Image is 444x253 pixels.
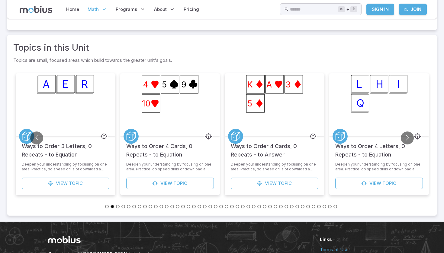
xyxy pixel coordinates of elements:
[231,162,318,172] p: Deepen your understanding by focusing on one area. Practice, do speed drills or download a worksh...
[317,205,321,208] button: Go to slide 40
[126,178,214,189] a: ViewTopic
[338,6,357,13] div: +
[126,162,214,172] p: Deepen your understanding by focusing on one area. Practice, do speed drills or download a worksh...
[19,129,34,144] a: Probability
[356,78,362,90] text: L
[231,136,318,159] h5: Ways to Order 4 Cards, 0 Repeats - to Answer
[219,205,223,208] button: Go to slide 22
[335,178,423,189] a: ViewTopic
[111,205,114,208] button: Go to slide 2
[143,80,148,89] text: 4
[176,205,179,208] button: Go to slide 14
[22,178,109,189] a: ViewTopic
[182,2,201,16] a: Pricing
[116,205,120,208] button: Go to slide 3
[208,205,212,208] button: Go to slide 20
[279,205,283,208] button: Go to slide 33
[43,78,50,90] text: A
[369,180,381,187] span: View
[30,131,43,144] button: Go to previous slide
[225,205,228,208] button: Go to slide 23
[127,205,130,208] button: Go to slide 5
[124,129,139,144] a: Probability
[62,78,68,90] text: E
[126,136,214,159] h5: Ways to Order 4 Cards, 0 Repeats - to Equation
[165,205,169,208] button: Go to slide 12
[13,41,89,54] a: Topics in this Unit
[397,78,400,90] text: I
[338,6,345,12] kbd: ⌘
[230,205,234,208] button: Go to slide 24
[247,80,253,89] text: K
[149,205,152,208] button: Go to slide 9
[320,236,396,243] h6: Links
[356,97,364,109] text: Q
[160,180,172,187] span: View
[81,78,88,90] text: R
[236,205,239,208] button: Go to slide 25
[323,205,326,208] button: Go to slide 41
[382,180,396,187] span: Topic
[366,4,394,15] a: Sign In
[285,205,288,208] button: Go to slide 34
[246,205,250,208] button: Go to slide 27
[231,178,318,189] a: ViewTopic
[290,205,294,208] button: Go to slide 35
[301,205,304,208] button: Go to slide 37
[13,57,431,64] p: Topics are small, focused areas which build towards the greater unit's goals.
[401,131,414,144] button: Go to next slide
[105,205,109,208] button: Go to slide 1
[181,80,186,89] text: 9
[154,205,158,208] button: Go to slide 10
[143,205,147,208] button: Go to slide 8
[295,205,299,208] button: Go to slide 36
[22,136,109,159] h5: Ways to Order 3 Letters, 0 Repeats - to Equation
[268,205,272,208] button: Go to slide 31
[192,205,196,208] button: Go to slide 17
[162,80,167,89] text: 5
[154,6,167,13] span: About
[320,246,396,253] a: Terms of Use
[376,78,383,90] text: H
[132,205,136,208] button: Go to slide 6
[278,180,292,187] span: Topic
[198,205,201,208] button: Go to slide 18
[328,205,332,208] button: Go to slide 42
[116,6,137,13] span: Programs
[350,6,357,12] kbd: k
[335,162,423,172] p: Deepen your understanding by focusing on one area. Practice, do speed drills or download a worksh...
[173,180,187,187] span: Topic
[187,205,190,208] button: Go to slide 16
[333,129,348,144] a: Probability
[121,205,125,208] button: Go to slide 4
[88,6,99,13] span: Math
[56,180,68,187] span: View
[335,136,423,159] h5: Ways to Order 4 Letters, 0 Repeats - to Equation
[263,205,266,208] button: Go to slide 30
[312,205,315,208] button: Go to slide 39
[257,205,261,208] button: Go to slide 29
[138,205,141,208] button: Go to slide 7
[247,99,252,108] text: 5
[252,205,256,208] button: Go to slide 28
[266,80,272,89] text: A
[333,205,337,208] button: Go to slide 43
[69,180,83,187] span: Topic
[22,162,109,172] p: Deepen your understanding by focusing on one area. Practice, do speed drills or download a worksh...
[399,4,427,15] a: Join
[265,180,277,187] span: View
[142,99,150,108] text: 10
[306,205,310,208] button: Go to slide 38
[274,205,277,208] button: Go to slide 32
[181,205,185,208] button: Go to slide 15
[64,2,81,16] a: Home
[159,205,163,208] button: Go to slide 11
[203,205,207,208] button: Go to slide 19
[286,80,291,89] text: 3
[170,205,174,208] button: Go to slide 13
[241,205,245,208] button: Go to slide 26
[228,129,243,144] a: Probability
[214,205,217,208] button: Go to slide 21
